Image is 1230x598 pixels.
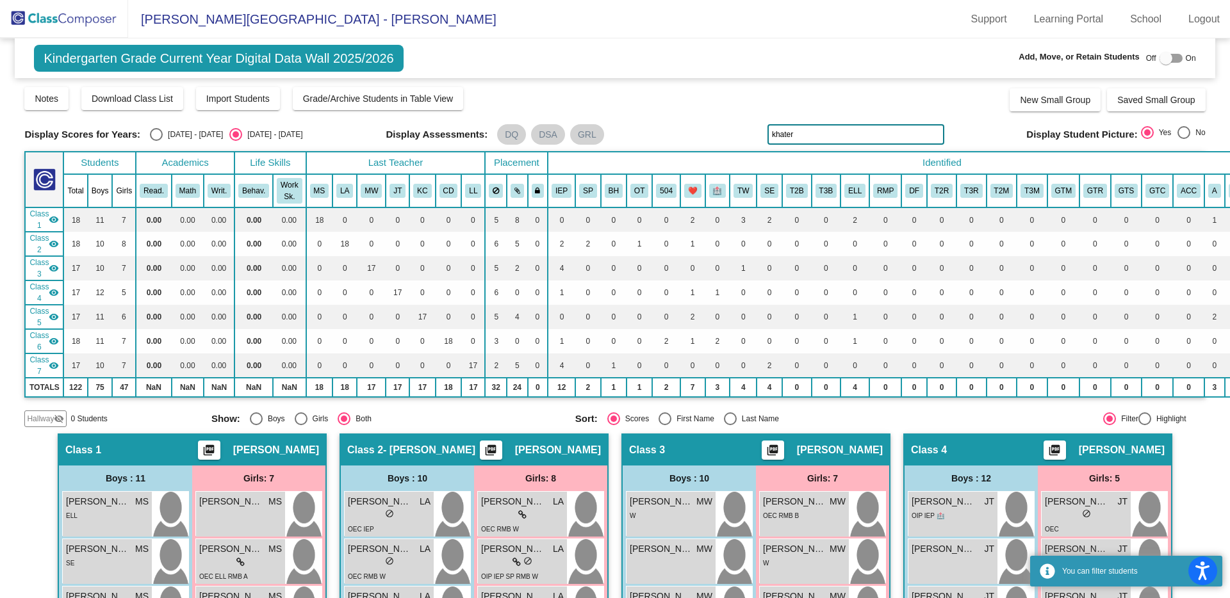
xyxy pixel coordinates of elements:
td: 0 [306,232,333,256]
td: 5 [507,232,528,256]
button: LA [336,184,353,198]
button: ELL [844,184,865,198]
td: 1 [1204,207,1225,232]
td: 0.00 [204,207,234,232]
th: Students [63,152,136,174]
td: 0 [956,207,986,232]
span: Grade/Archive Students in Table View [303,93,454,104]
div: [DATE] - [DATE] [163,129,223,140]
td: 0 [1142,207,1173,232]
th: Social Emotional [757,174,782,207]
td: 0 [1111,280,1142,305]
td: 0 [956,280,986,305]
td: 0 [705,232,730,256]
td: 0 [1111,232,1142,256]
td: 0.00 [234,207,273,232]
button: 504 [656,184,676,198]
td: 0 [386,232,409,256]
td: 0 [1111,207,1142,232]
button: IEP [552,184,571,198]
td: 1 [680,232,705,256]
th: Total [63,174,87,207]
td: 0 [840,232,869,256]
td: 8 [112,232,136,256]
button: Print Students Details [198,440,220,460]
span: Kindergarten Grade Current Year Digital Data Wall 2025/2026 [34,45,403,72]
button: Grade/Archive Students in Table View [293,87,464,110]
mat-chip: DSA [531,124,565,145]
mat-icon: picture_as_pdf [201,444,217,462]
button: T2B [786,184,808,198]
th: Individualized Education Plan [548,174,575,207]
td: Maggie Sprinkle - No Class Name [25,207,63,232]
th: Tier 3 Math [1017,174,1047,207]
td: 0 [782,256,812,280]
th: Keep with teacher [528,174,548,207]
button: Import Students [196,87,280,110]
th: English Language Learner [840,174,869,207]
td: 1 [730,256,757,280]
td: 0 [869,232,901,256]
td: Jen Tomaro - No Class Name [25,280,63,305]
td: 0 [507,280,528,305]
td: 0 [1173,256,1204,280]
a: Logout [1178,9,1230,29]
a: Learning Portal [1024,9,1114,29]
td: 0 [757,256,782,280]
span: Display Scores for Years: [24,129,140,140]
td: 0 [1017,280,1047,305]
td: 0.00 [136,256,172,280]
th: Tier 3 Reading [956,174,986,207]
button: OT [630,184,648,198]
button: Print Students Details [480,440,502,460]
td: 0.00 [136,232,172,256]
td: 0 [1173,232,1204,256]
td: 0 [627,256,652,280]
td: 8 [507,207,528,232]
td: 3 [730,207,757,232]
button: Behav. [238,184,269,198]
input: Search... [767,124,944,145]
td: 0 [869,256,901,280]
td: 0.00 [273,280,306,305]
mat-icon: picture_as_pdf [765,444,780,462]
td: 0.00 [172,280,204,305]
td: 0 [1017,207,1047,232]
td: 0 [1047,232,1079,256]
td: 0 [1079,207,1111,232]
td: 0 [927,207,956,232]
th: Lindsey Lukes [461,174,485,207]
td: 0 [680,256,705,280]
td: 0 [1142,232,1173,256]
td: 0.00 [136,280,172,305]
td: 0 [782,280,812,305]
td: 0 [812,207,841,232]
td: 2 [757,207,782,232]
td: 0 [386,207,409,232]
th: Gifted Creative Thinking [1142,174,1173,207]
mat-radio-group: Select an option [1141,126,1206,143]
button: LL [465,184,481,198]
td: 0 [528,232,548,256]
td: 0 [575,207,601,232]
button: MW [361,184,382,198]
span: Display Student Picture: [1026,129,1137,140]
button: GTS [1115,184,1138,198]
button: New Small Group [1010,88,1101,111]
td: 1 [548,280,575,305]
span: Download Class List [92,93,173,104]
span: Import Students [206,93,270,104]
button: TW [734,184,753,198]
th: Tier Behavior Plan [782,174,812,207]
td: Maria Wentworth - No Class Name [25,256,63,280]
td: 0 [1111,256,1142,280]
td: 0.00 [172,207,204,232]
th: Speech Only IEP [575,174,601,207]
td: 0 [548,207,575,232]
td: 0 [652,280,680,305]
td: 0 [901,256,927,280]
td: 0 [528,280,548,305]
button: T2R [931,184,953,198]
span: Class 2 [29,232,49,255]
td: 0 [705,207,730,232]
